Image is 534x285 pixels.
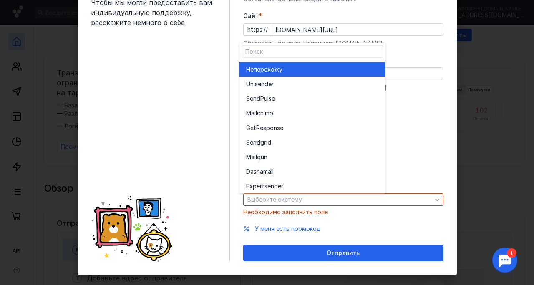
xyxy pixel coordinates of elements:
[272,80,274,88] span: r
[257,153,267,161] span: gun
[270,109,273,117] span: p
[327,250,360,257] span: Отправить
[239,179,385,193] button: Expertsender
[246,109,270,117] span: Mailchim
[239,62,385,77] button: Неперехожу
[239,77,385,91] button: Unisender
[239,60,385,193] div: grid
[246,138,266,147] span: Sendgr
[19,5,28,14] div: 1
[243,12,259,20] span: Cайт
[272,167,274,176] span: l
[243,245,443,261] button: Отправить
[266,138,271,147] span: id
[255,225,321,233] button: У меня есть промокод
[246,80,272,88] span: Unisende
[246,65,254,74] span: Не
[239,164,385,179] button: Dashamail
[239,120,385,135] button: GetResponse
[243,193,443,206] button: Выберите систему
[243,208,443,216] div: Необходимо заполнить поле
[242,45,383,57] input: Поиск
[239,150,385,164] button: Mailgun
[246,95,272,103] span: SendPuls
[255,225,321,232] span: У меня есть промокод
[246,167,272,176] span: Dashamai
[253,182,283,190] span: pertsender
[246,124,250,132] span: G
[254,65,282,74] span: перехожу
[247,196,302,203] span: Выберите систему
[246,182,253,190] span: Ex
[239,106,385,120] button: Mailchimp
[272,95,275,103] span: e
[243,39,443,47] div: Обязательное поле. Например: [DOMAIN_NAME]
[250,124,283,132] span: etResponse
[239,91,385,106] button: SendPulse
[246,153,257,161] span: Mail
[239,135,385,150] button: Sendgrid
